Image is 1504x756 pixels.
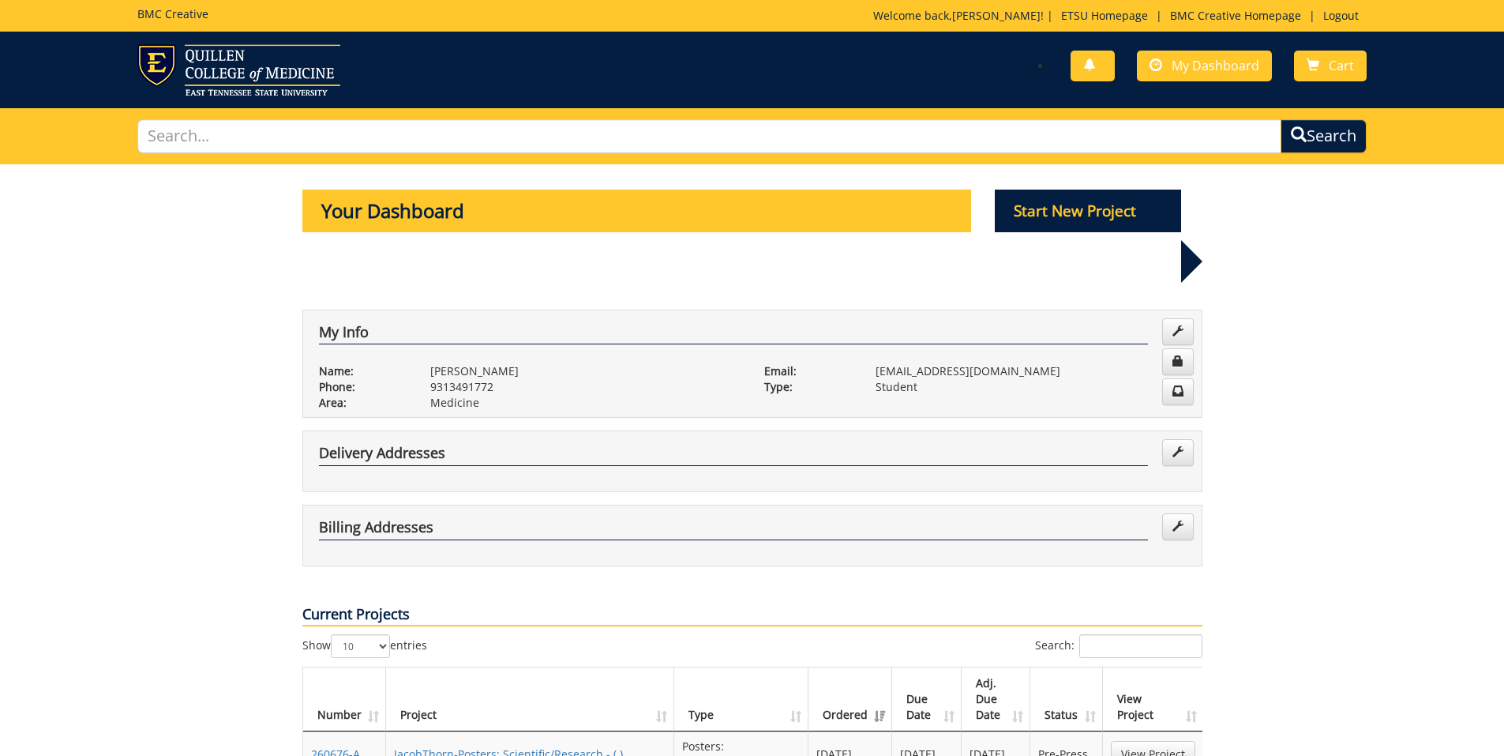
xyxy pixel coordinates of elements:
h4: My Info [319,325,1148,345]
th: Number: activate to sort column ascending [303,668,386,732]
h5: BMC Creative [137,8,208,20]
input: Search: [1079,634,1202,658]
p: Phone: [319,379,407,395]
a: Logout [1315,8,1367,23]
p: Student [876,379,1186,395]
p: Welcome back, ! | | | [873,8,1367,24]
button: Search [1281,119,1367,153]
p: Area: [319,395,407,411]
th: Status: activate to sort column ascending [1030,668,1102,732]
th: Due Date: activate to sort column ascending [892,668,962,732]
th: Adj. Due Date: activate to sort column ascending [962,668,1031,732]
p: Medicine [430,395,741,411]
a: My Dashboard [1137,51,1272,81]
label: Search: [1035,634,1202,658]
a: Edit Addresses [1162,439,1194,466]
span: My Dashboard [1172,57,1259,74]
p: Email: [764,363,852,379]
a: Edit Addresses [1162,513,1194,540]
th: Project: activate to sort column ascending [386,668,675,732]
p: Current Projects [302,604,1202,626]
p: 9313491772 [430,379,741,395]
a: Change Password [1162,348,1194,375]
a: Cart [1294,51,1367,81]
a: Change Communication Preferences [1162,378,1194,405]
p: [EMAIL_ADDRESS][DOMAIN_NAME] [876,363,1186,379]
th: Ordered: activate to sort column ascending [808,668,892,732]
label: Show entries [302,634,427,658]
p: [PERSON_NAME] [430,363,741,379]
h4: Delivery Addresses [319,446,1148,466]
p: Start New Project [995,190,1181,232]
p: Name: [319,363,407,379]
select: Showentries [331,634,390,658]
a: Edit Info [1162,318,1194,345]
p: Your Dashboard [302,190,972,232]
input: Search... [137,119,1282,153]
img: ETSU logo [137,44,340,96]
p: Type: [764,379,852,395]
th: Type: activate to sort column ascending [674,668,808,732]
th: View Project: activate to sort column ascending [1103,668,1203,732]
a: BMC Creative Homepage [1162,8,1309,23]
a: Start New Project [995,205,1181,220]
h4: Billing Addresses [319,520,1148,540]
a: ETSU Homepage [1053,8,1156,23]
span: Cart [1329,57,1354,74]
a: [PERSON_NAME] [952,8,1041,23]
